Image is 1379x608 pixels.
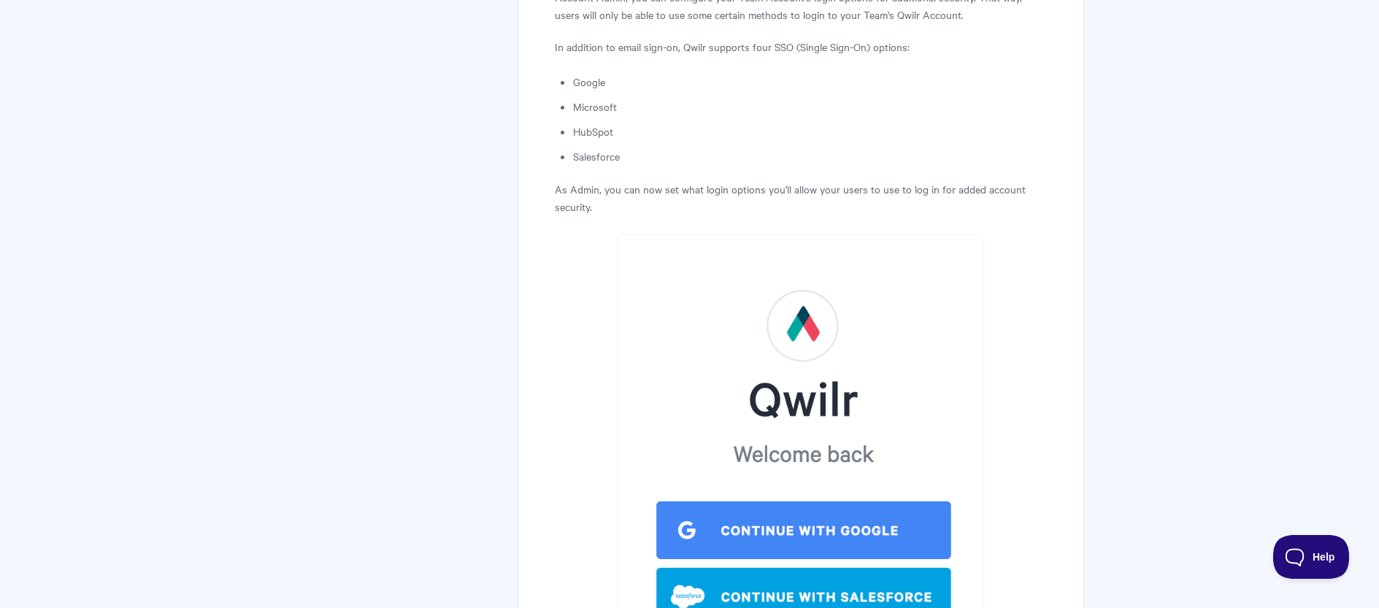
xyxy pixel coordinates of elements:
p: As Admin, you can now set what login options you'll allow your users to use to log in for added a... [555,180,1046,215]
li: Google [573,73,1046,91]
p: In addition to email sign-on, Qwilr supports four SSO (Single Sign-On) options: [555,38,1046,55]
iframe: Toggle Customer Support [1273,535,1350,579]
li: HubSpot [573,123,1046,140]
li: Salesforce [573,147,1046,165]
li: Microsoft [573,98,1046,115]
